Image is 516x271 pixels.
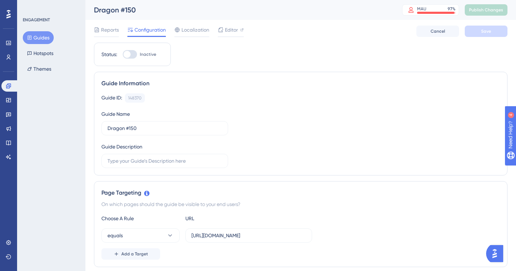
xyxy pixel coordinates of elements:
input: yourwebsite.com/path [191,232,306,239]
div: Guide Name [101,110,130,118]
div: MAU [417,6,426,12]
button: equals [101,228,180,243]
div: Status: [101,50,117,59]
span: Editor [225,26,238,34]
div: 97 % [448,6,456,12]
span: Configuration [135,26,166,34]
input: Type your Guide’s Description here [107,157,222,165]
button: Themes [23,63,56,75]
span: Localization [181,26,209,34]
button: Publish Changes [465,4,507,16]
div: URL [185,214,264,223]
div: Guide ID: [101,93,122,103]
button: Cancel [416,26,459,37]
button: Save [465,26,507,37]
button: Hotspots [23,47,58,60]
div: Dragon #150 [94,5,384,15]
div: 4 [49,4,52,9]
span: Publish Changes [469,7,503,13]
div: Page Targeting [101,189,500,197]
div: 148370 [128,95,142,101]
div: On which pages should the guide be visible to your end users? [101,200,500,208]
span: Inactive [140,52,156,57]
span: Need Help? [17,2,44,10]
span: Add a Target [121,251,148,257]
div: ENGAGEMENT [23,17,50,23]
div: Guide Information [101,79,500,88]
iframe: UserGuiding AI Assistant Launcher [486,243,507,264]
span: Cancel [431,28,445,34]
button: Guides [23,31,54,44]
span: equals [107,231,123,240]
button: Add a Target [101,248,160,260]
span: Save [481,28,491,34]
div: Guide Description [101,142,142,151]
div: Choose A Rule [101,214,180,223]
span: Reports [101,26,119,34]
input: Type your Guide’s Name here [107,124,222,132]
